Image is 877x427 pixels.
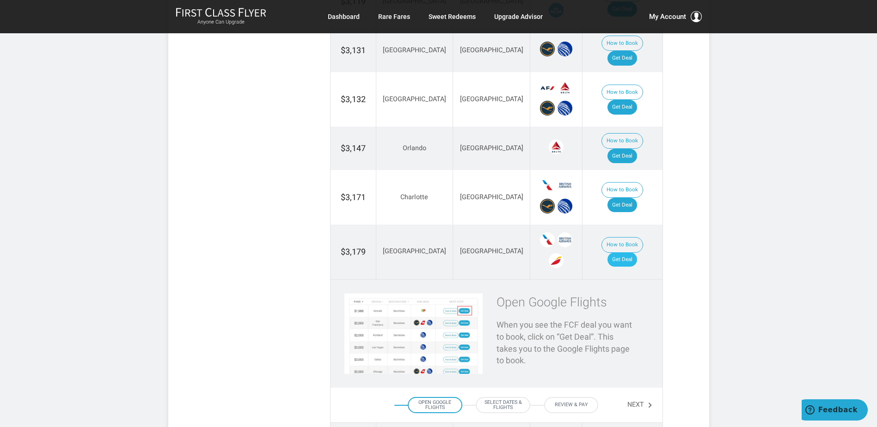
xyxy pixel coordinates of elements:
[378,8,410,25] a: Rare Fares
[540,232,555,247] span: American Airlines
[558,178,572,193] span: British Airways
[607,149,637,164] a: Get Deal
[558,232,572,247] span: British Airways
[460,193,523,201] span: [GEOGRAPHIC_DATA]
[601,182,643,198] button: How to Book
[460,144,523,152] span: [GEOGRAPHIC_DATA]
[476,397,530,414] div: Select Dates & Flights
[341,94,366,104] span: $3,132
[540,80,555,95] span: Air France
[601,85,643,100] button: How to Book
[494,8,543,25] a: Upgrade Advisor
[601,133,643,149] button: How to Book
[549,140,564,154] span: Delta Airlines
[497,296,635,310] h3: Open Google Flights
[341,247,366,256] span: $3,179
[400,193,428,201] span: Charlotte
[328,8,360,25] a: Dashboard
[649,11,686,22] span: My Account
[540,101,555,116] span: Lufthansa
[403,144,426,152] span: Orlando
[341,192,366,202] span: $3,171
[429,8,476,25] a: Sweet Redeems
[460,247,523,255] span: [GEOGRAPHIC_DATA]
[549,253,564,268] span: Iberia
[176,7,266,26] a: First Class FlyerAnyone Can Upgrade
[383,95,446,103] span: [GEOGRAPHIC_DATA]
[558,80,572,95] span: Delta Airlines
[802,399,868,422] iframe: Opens a widget where you can find more information
[544,397,599,414] div: Review & Pay
[540,178,555,193] span: American Airlines
[460,46,523,54] span: [GEOGRAPHIC_DATA]
[607,198,637,213] a: Get Deal
[341,143,366,153] span: $3,147
[341,45,366,55] span: $3,131
[607,252,637,267] a: Get Deal
[540,42,555,56] span: Lufthansa
[649,11,702,22] button: My Account
[558,42,572,56] span: United
[601,36,643,51] button: How to Book
[558,199,572,213] span: United
[383,46,446,54] span: [GEOGRAPHIC_DATA]
[176,7,266,17] img: First Class Flyer
[540,199,555,213] span: Lufthansa
[627,397,653,413] button: Next
[176,19,266,25] small: Anyone Can Upgrade
[558,101,572,116] span: United
[497,319,635,366] p: When you see the FCF deal you want to book, click on “Get Deal”. This takes you to the Google Fli...
[460,95,523,103] span: [GEOGRAPHIC_DATA]
[408,397,462,414] div: Open Google Flights
[601,237,643,253] button: How to Book
[607,51,637,66] a: Get Deal
[607,100,637,115] a: Get Deal
[383,247,446,255] span: [GEOGRAPHIC_DATA]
